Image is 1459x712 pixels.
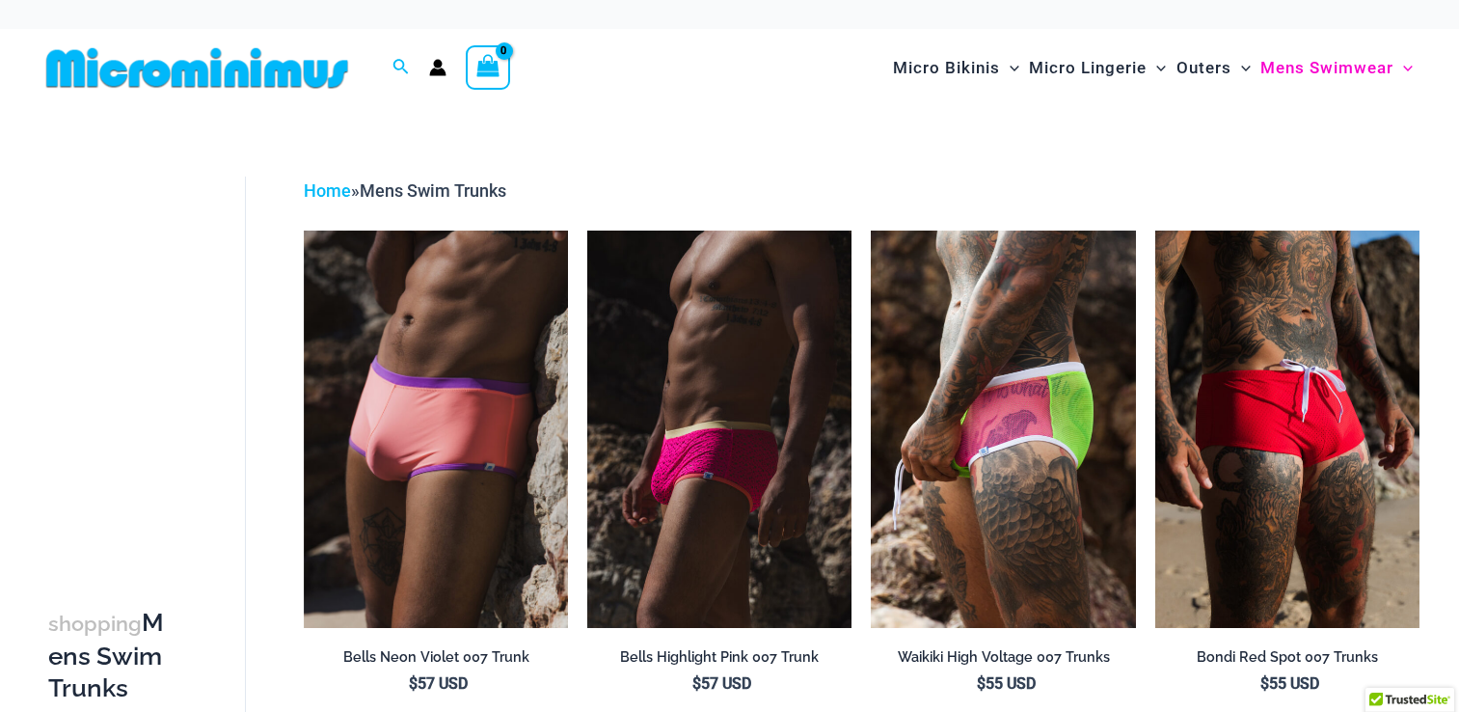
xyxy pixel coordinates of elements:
a: Bondi Red Spot 007 Trunks 03Bondi Red Spot 007 Trunks 05Bondi Red Spot 007 Trunks 05 [1155,231,1419,627]
a: Search icon link [392,56,410,80]
span: $ [409,674,418,693]
img: Waikiki High Voltage 007 Trunks 10 [871,231,1135,627]
a: Micro BikinisMenu ToggleMenu Toggle [888,39,1024,97]
bdi: 55 USD [977,674,1036,693]
a: Bells Neon Violet 007 Trunk [304,648,568,673]
h2: Bondi Red Spot 007 Trunks [1155,648,1419,667]
a: Bells Highlight Pink 007 Trunk 04Bells Highlight Pink 007 Trunk 05Bells Highlight Pink 007 Trunk 05 [587,231,851,627]
span: Micro Lingerie [1029,43,1147,93]
nav: Site Navigation [885,36,1420,100]
a: View Shopping Cart, empty [466,45,510,90]
span: $ [692,674,701,693]
a: Account icon link [429,59,446,76]
span: Mens Swim Trunks [360,180,506,201]
a: Waikiki High Voltage 007 Trunks [871,648,1135,673]
h2: Bells Highlight Pink 007 Trunk [587,648,851,667]
span: Micro Bikinis [893,43,1000,93]
span: Menu Toggle [1393,43,1413,93]
a: OutersMenu ToggleMenu Toggle [1172,39,1256,97]
a: Bells Neon Violet 007 Trunk 01Bells Neon Violet 007 Trunk 04Bells Neon Violet 007 Trunk 04 [304,231,568,627]
img: MM SHOP LOGO FLAT [39,46,356,90]
img: Bells Highlight Pink 007 Trunk 04 [587,231,851,627]
h2: Bells Neon Violet 007 Trunk [304,648,568,667]
span: $ [1260,674,1269,693]
a: Micro LingerieMenu ToggleMenu Toggle [1024,39,1171,97]
img: Bondi Red Spot 007 Trunks 03 [1155,231,1419,627]
a: Bells Highlight Pink 007 Trunk [587,648,851,673]
span: » [304,180,506,201]
bdi: 57 USD [409,674,468,693]
iframe: TrustedSite Certified [48,161,222,547]
a: Mens SwimwearMenu ToggleMenu Toggle [1256,39,1418,97]
bdi: 55 USD [1260,674,1319,693]
span: Mens Swimwear [1260,43,1393,93]
a: Home [304,180,351,201]
a: Waikiki High Voltage 007 Trunks 10Waikiki High Voltage 007 Trunks 11Waikiki High Voltage 007 Trun... [871,231,1135,627]
span: Menu Toggle [1231,43,1251,93]
h2: Waikiki High Voltage 007 Trunks [871,648,1135,667]
span: Menu Toggle [1147,43,1166,93]
span: shopping [48,612,142,636]
bdi: 57 USD [692,674,751,693]
h3: Mens Swim Trunks [48,607,177,705]
img: Bells Neon Violet 007 Trunk 01 [304,231,568,627]
span: Outers [1176,43,1231,93]
span: $ [977,674,986,693]
span: Menu Toggle [1000,43,1019,93]
a: Bondi Red Spot 007 Trunks [1155,648,1419,673]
